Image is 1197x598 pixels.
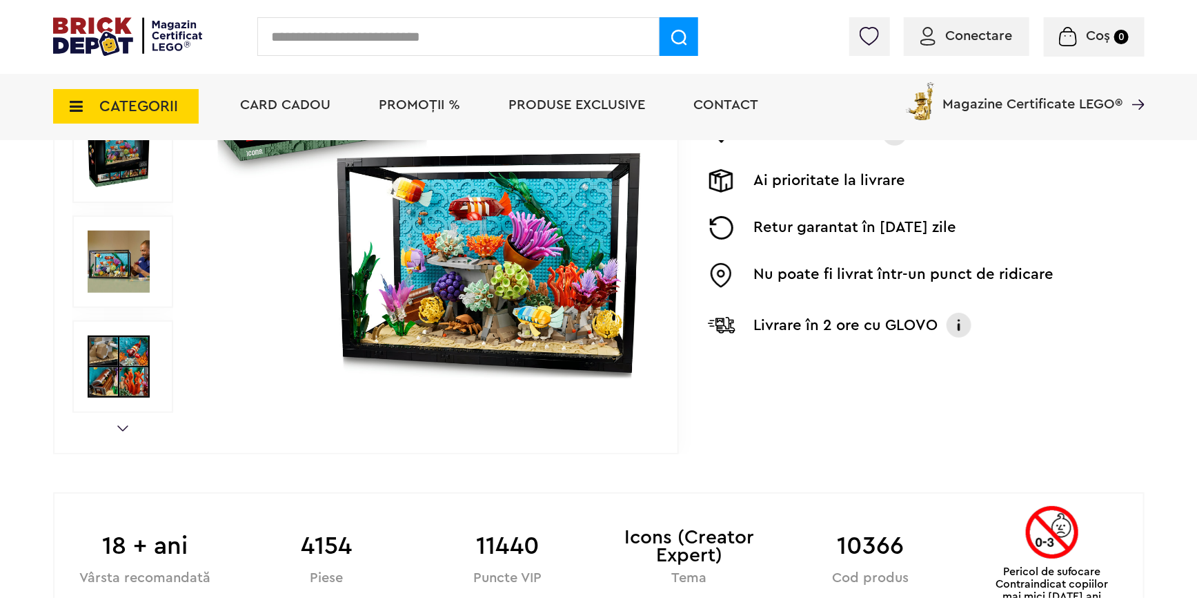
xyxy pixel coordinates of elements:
[379,98,461,112] a: PROMOȚII %
[754,169,906,193] p: Ai prioritate la livrare
[708,169,735,193] img: Livrare
[88,126,150,188] img: Acvariu tropical LEGO 10366
[946,29,1013,43] span: Conectare
[694,98,759,112] a: Contact
[598,528,780,565] b: Icons (Creator Expert)
[100,99,179,114] span: CATEGORII
[598,572,780,585] div: Tema
[754,263,1054,288] p: Nu poate fi livrat într-un punct de ridicare
[780,572,961,585] div: Cod produs
[708,316,735,334] img: Livrare Glovo
[417,572,598,585] div: Puncte VIP
[754,216,957,240] p: Retur garantat în [DATE] zile
[943,79,1123,111] span: Magazine Certificate LEGO®
[708,263,735,288] img: Easybox
[1123,79,1145,93] a: Magazine Certificate LEGO®
[1086,29,1110,43] span: Coș
[945,311,973,339] img: Info livrare cu GLOVO
[88,336,150,398] img: LEGO Icons (Creator Expert) Acvariu tropical
[235,572,417,585] div: Piese
[117,425,128,432] a: Next
[509,98,646,112] a: Produse exclusive
[235,528,417,565] b: 4154
[55,528,236,565] b: 18 + ani
[780,528,961,565] b: 10366
[1114,30,1129,44] small: 0
[55,572,236,585] div: Vârsta recomandată
[88,231,150,293] img: Seturi Lego Acvariu tropical
[754,314,938,336] p: Livrare în 2 ore cu GLOVO
[920,29,1013,43] a: Conectare
[708,216,735,240] img: Returnare
[417,528,598,565] b: 11440
[241,98,331,112] a: Card Cadou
